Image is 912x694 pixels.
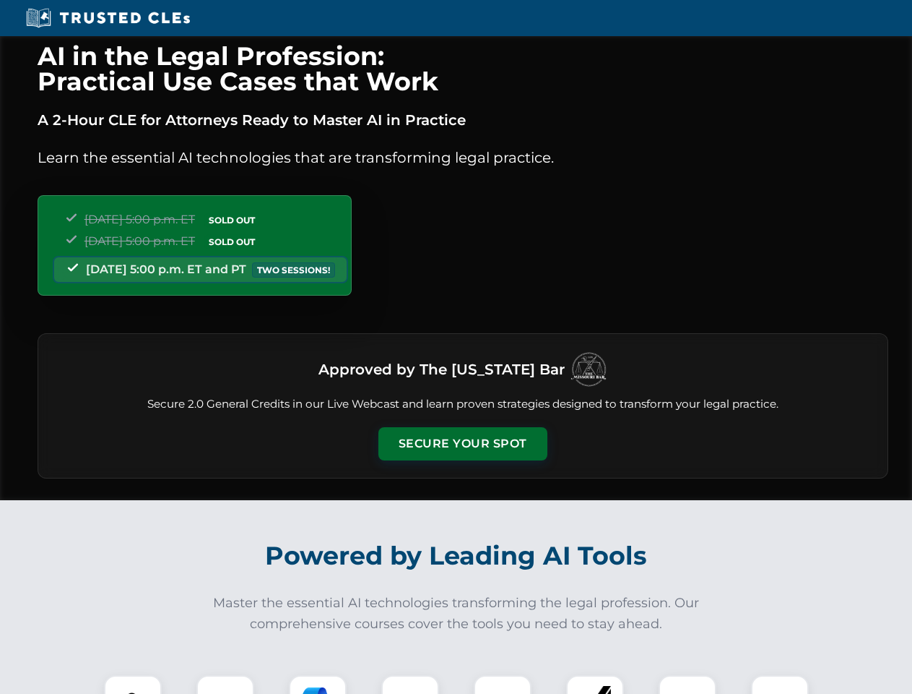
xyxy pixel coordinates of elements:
[318,356,565,382] h3: Approved by The [US_STATE] Bar
[84,213,195,226] span: [DATE] 5:00 p.m. ET
[22,7,194,29] img: Trusted CLEs
[378,427,547,460] button: Secure Your Spot
[570,351,607,387] img: Logo
[204,213,260,228] span: SOLD OUT
[56,531,856,581] h2: Powered by Leading AI Tools
[38,146,888,169] p: Learn the essential AI technologies that are transforming legal practice.
[204,234,260,249] span: SOLD OUT
[84,234,195,248] span: [DATE] 5:00 p.m. ET
[38,108,888,132] p: A 2-Hour CLE for Attorneys Ready to Master AI in Practice
[56,396,870,413] p: Secure 2.0 General Credits in our Live Webcast and learn proven strategies designed to transform ...
[204,593,709,635] p: Master the essential AI technologies transforming the legal profession. Our comprehensive courses...
[38,43,888,94] h1: AI in the Legal Profession: Practical Use Cases that Work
